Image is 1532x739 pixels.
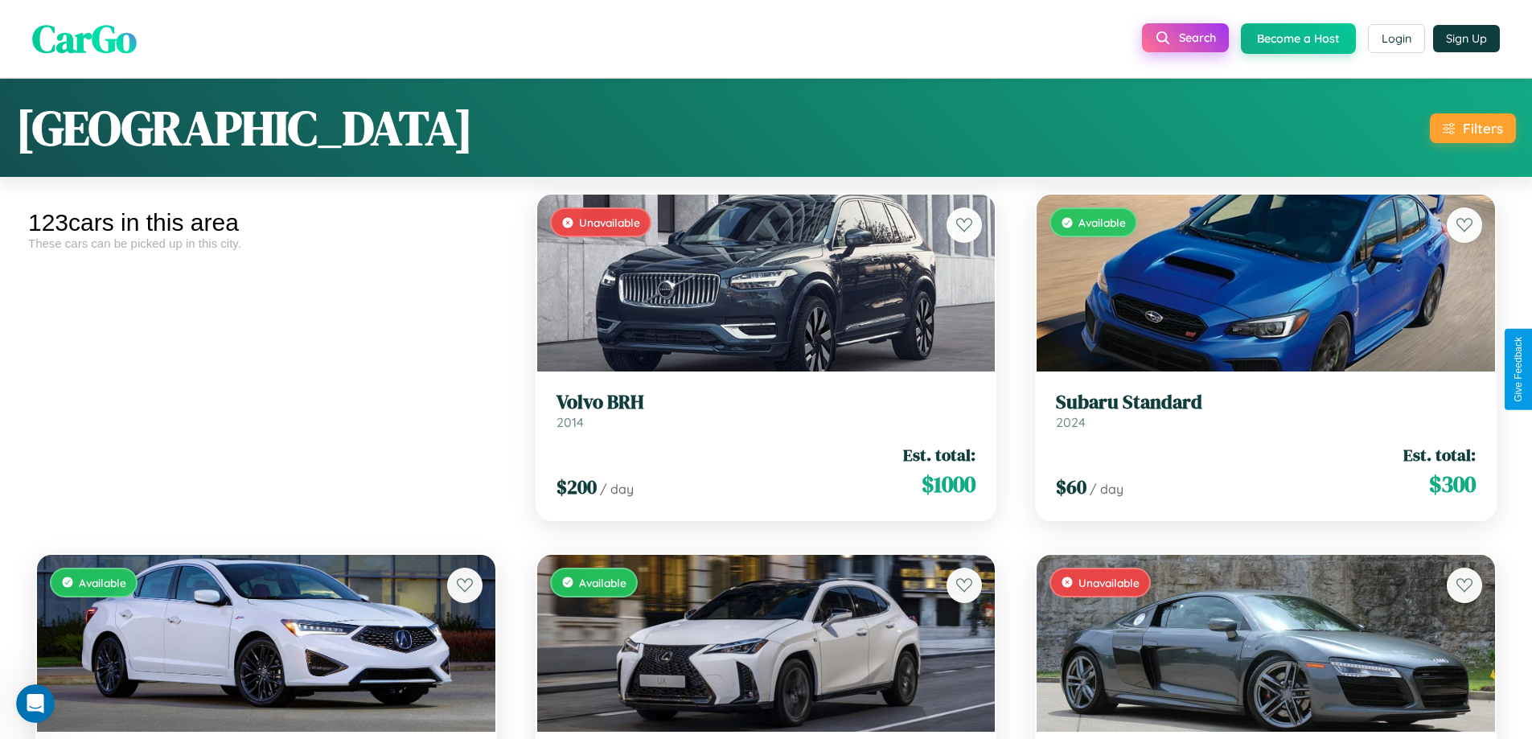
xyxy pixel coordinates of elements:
span: Unavailable [1078,576,1140,589]
div: Filters [1463,120,1503,137]
button: Search [1142,23,1229,52]
button: Become a Host [1241,23,1356,54]
span: / day [1090,481,1123,497]
div: These cars can be picked up in this city. [28,236,504,250]
span: Unavailable [579,216,640,229]
h1: [GEOGRAPHIC_DATA] [16,95,473,161]
span: CarGo [32,12,137,65]
button: Filters [1430,113,1516,143]
span: Available [79,576,126,589]
span: Search [1179,31,1216,45]
a: Subaru Standard2024 [1056,391,1476,430]
span: 2014 [557,414,584,430]
span: $ 200 [557,474,597,500]
div: Give Feedback [1513,337,1524,402]
a: Volvo BRH2014 [557,391,976,430]
span: $ 60 [1056,474,1086,500]
span: $ 1000 [922,468,975,500]
h3: Subaru Standard [1056,391,1476,414]
span: Available [579,576,626,589]
iframe: Intercom live chat [16,684,55,723]
div: 123 cars in this area [28,209,504,236]
span: 2024 [1056,414,1086,430]
span: Est. total: [1403,443,1476,466]
button: Sign Up [1433,25,1500,52]
span: Available [1078,216,1126,229]
button: Login [1368,24,1425,53]
span: / day [600,481,634,497]
span: $ 300 [1429,468,1476,500]
h3: Volvo BRH [557,391,976,414]
span: Est. total: [903,443,975,466]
